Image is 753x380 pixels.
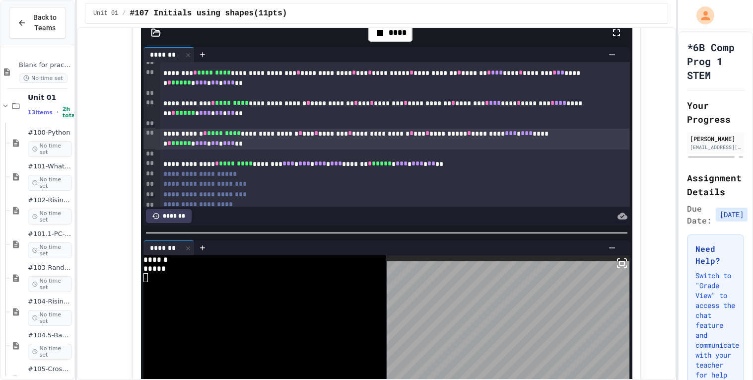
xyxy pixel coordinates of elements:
span: Back to Teams [32,12,58,33]
span: 13 items [28,109,53,116]
span: #100-Python [28,129,72,137]
span: No time set [28,141,72,157]
span: / [122,9,126,17]
span: #104-Rising Sun Plus [28,298,72,306]
button: Back to Teams [9,7,66,39]
span: #107 Initials using shapes(11pts) [130,7,287,19]
span: Due Date: [687,203,712,227]
span: No time set [28,276,72,292]
h2: Your Progress [687,98,744,126]
span: [DATE] [716,208,748,222]
span: #101.1-PC-Where am I? [28,230,72,238]
span: • [57,108,59,116]
div: [EMAIL_ADDRESS][DOMAIN_NAME] [690,144,741,151]
span: Unit 01 [93,9,118,17]
span: No time set [28,242,72,258]
span: Unit 01 [28,93,72,102]
div: My Account [686,4,717,27]
h1: *6B Comp Prog 1 STEM [687,40,744,82]
span: No time set [28,344,72,360]
span: #105-Cross Box [28,365,72,374]
span: #103-Random Box [28,264,72,272]
span: No time set [28,310,72,326]
span: Blank for practice [19,61,72,70]
span: #104.5-Basic Graphics Review [28,331,72,340]
span: #102-Rising Sun [28,196,72,205]
span: 2h total [63,106,77,119]
span: No time set [28,209,72,225]
span: No time set [19,74,68,83]
div: [PERSON_NAME] [690,134,741,143]
h3: Need Help? [695,243,736,267]
span: #101-What's This ?? [28,162,72,171]
h2: Assignment Details [687,171,744,199]
span: No time set [28,175,72,191]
